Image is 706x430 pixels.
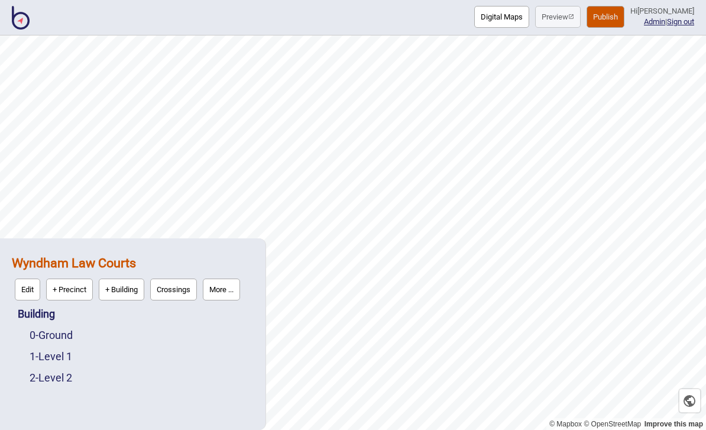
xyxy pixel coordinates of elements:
div: Hi [PERSON_NAME] [630,6,694,17]
button: + Building [99,279,144,300]
a: 0-Ground [30,329,73,341]
button: Edit [15,279,40,300]
button: Digital Maps [474,6,529,28]
div: Level 1 [30,346,254,367]
img: BindiMaps CMS [12,6,30,30]
a: Mapbox [549,420,582,428]
button: Preview [535,6,581,28]
a: OpenStreetMap [584,420,641,428]
a: Previewpreview [535,6,581,28]
div: Wyndham Law Courts [12,250,254,303]
a: More ... [200,276,243,303]
button: Sign out [667,17,694,26]
a: Crossings [147,276,200,303]
a: Admin [644,17,665,26]
button: Crossings [150,279,197,300]
div: Level 2 [30,367,254,389]
a: 1-Level 1 [30,350,72,363]
a: Edit [12,276,43,303]
div: Ground [30,325,254,346]
span: | [644,17,667,26]
button: Publish [587,6,624,28]
img: preview [568,14,574,20]
a: Map feedback [645,420,703,428]
a: Building [18,308,55,320]
a: Wyndham Law Courts [12,256,136,270]
button: + Precinct [46,279,93,300]
a: 2-Level 2 [30,371,72,384]
button: More ... [203,279,240,300]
